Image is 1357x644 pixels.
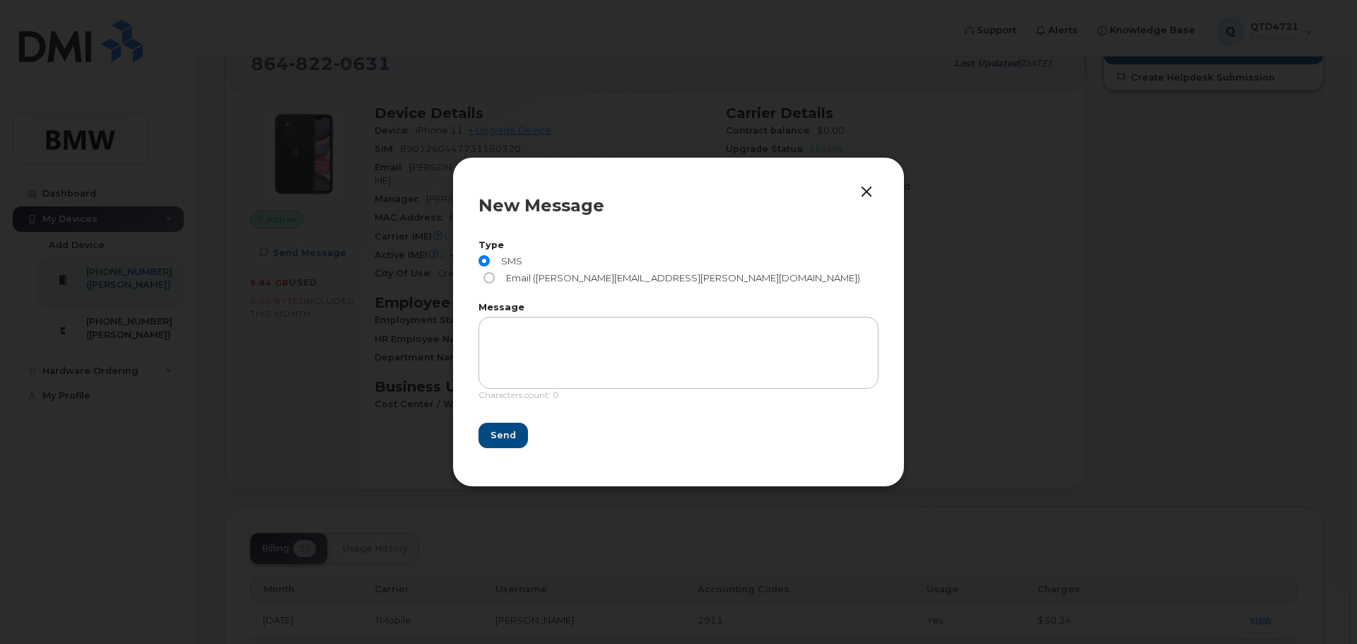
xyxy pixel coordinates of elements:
[478,423,528,448] button: Send
[1296,582,1346,633] iframe: Messenger Launcher
[490,428,516,442] span: Send
[478,303,879,312] label: Message
[478,241,879,250] label: Type
[500,272,860,283] span: Email ([PERSON_NAME][EMAIL_ADDRESS][PERSON_NAME][DOMAIN_NAME])
[478,197,879,214] div: New Message
[495,255,522,267] span: SMS
[478,389,879,409] div: Characters count: 0
[478,255,490,267] input: SMS
[483,272,495,283] input: Email ([PERSON_NAME][EMAIL_ADDRESS][PERSON_NAME][DOMAIN_NAME])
